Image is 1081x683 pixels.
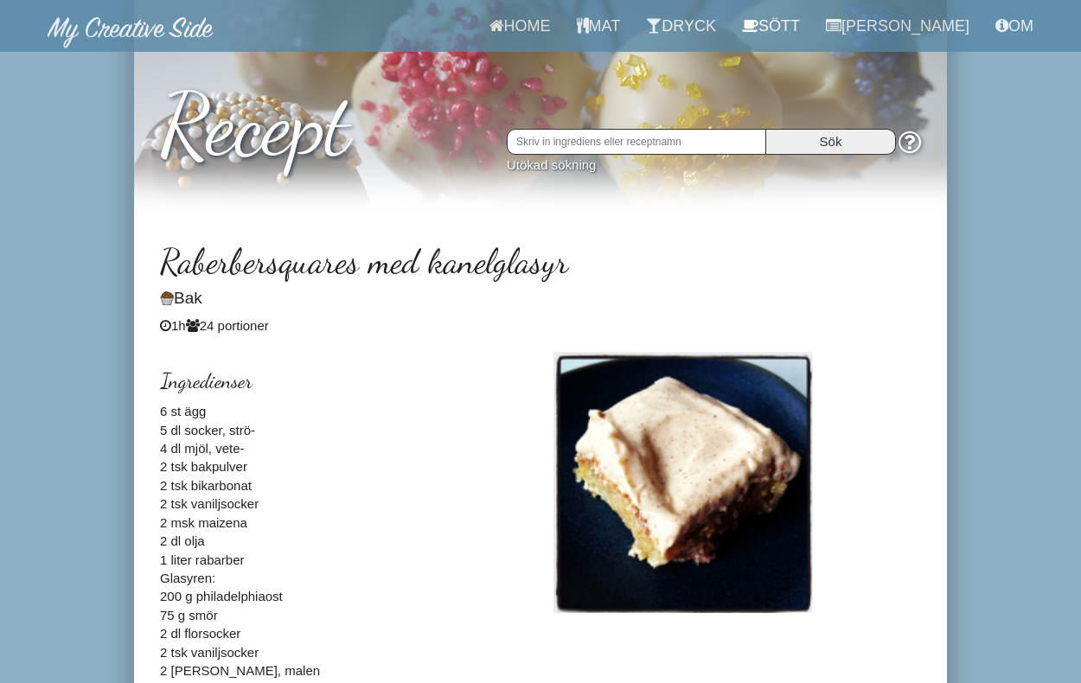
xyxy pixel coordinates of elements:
[507,129,766,155] input: Skriv in ingrediens eller receptnamn
[507,157,596,172] a: Utökad sökning
[160,60,921,172] h1: Recept
[160,291,174,305] img: Bak
[553,352,813,613] img: Receptbild
[160,290,921,308] h4: Bak
[160,370,528,393] h3: Ingredienser
[160,242,921,280] h2: Raberbersquares med kanelglasyr
[766,129,896,155] input: Sök
[48,17,214,48] img: MyCreativeSide
[160,316,921,335] div: 1h 24 portioner
[147,352,540,680] div: 6 st ägg 5 dl socker, strö- 4 dl mjöl, vete- 2 tsk bakpulver 2 tsk bikarbonat 2 tsk vaniljsocker ...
